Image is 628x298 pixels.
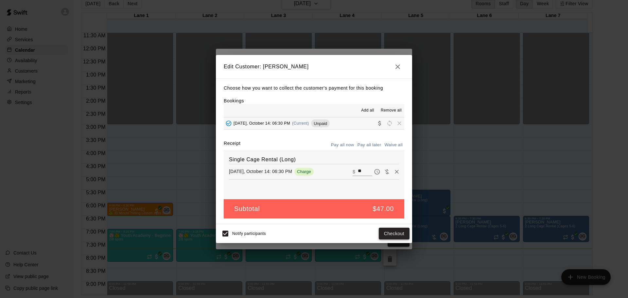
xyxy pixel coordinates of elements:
button: Pay all now [329,140,356,150]
button: Added - Collect Payment [224,118,234,128]
button: Pay all later [356,140,383,150]
span: Waive payment [382,168,392,174]
label: Bookings [224,98,244,103]
h5: Subtotal [234,204,260,213]
span: [DATE], October 14: 06:30 PM [234,121,290,126]
span: Collect payment [375,121,385,126]
span: (Current) [292,121,309,126]
p: Choose how you want to collect the customer's payment for this booking [224,84,404,92]
p: [DATE], October 14: 06:30 PM [229,168,292,175]
p: $ [353,168,355,175]
span: Unpaid [311,121,330,126]
h5: $47.00 [373,204,394,213]
h6: Single Cage Rental (Long) [229,155,399,164]
span: Reschedule [385,121,394,126]
span: Notify participants [232,231,266,236]
span: Pay later [372,168,382,174]
label: Receipt [224,140,240,150]
span: Remove all [381,107,402,114]
button: Waive all [383,140,404,150]
button: Remove all [378,105,404,116]
button: Checkout [379,228,410,240]
button: Added - Collect Payment[DATE], October 14: 06:30 PM(Current)UnpaidCollect paymentRescheduleRemove [224,117,404,130]
span: Remove [394,121,404,126]
button: Add all [357,105,378,116]
span: Add all [361,107,374,114]
button: Remove [392,167,402,177]
h2: Edit Customer: [PERSON_NAME] [216,55,412,79]
span: Charge [294,169,314,174]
